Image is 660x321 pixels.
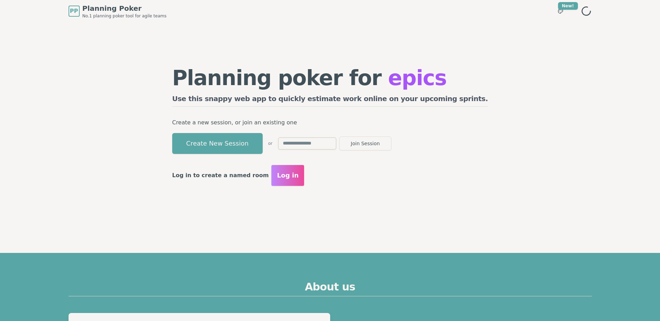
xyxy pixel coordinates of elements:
button: Log in [271,165,304,186]
span: Planning Poker [82,3,167,13]
span: epics [388,66,446,90]
div: New! [558,2,578,10]
span: No.1 planning poker tool for agile teams [82,13,167,19]
h1: Planning poker for [172,67,488,88]
p: Log in to create a named room [172,171,269,180]
a: PPPlanning PokerNo.1 planning poker tool for agile teams [69,3,167,19]
h2: Use this snappy web app to quickly estimate work online on your upcoming sprints. [172,94,488,107]
span: Log in [277,171,299,180]
span: or [268,141,272,146]
p: Create a new session, or join an existing one [172,118,488,127]
button: New! [554,5,567,17]
span: PP [70,7,78,15]
button: Join Session [339,137,391,150]
h2: About us [69,281,592,296]
button: Create New Session [172,133,263,154]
